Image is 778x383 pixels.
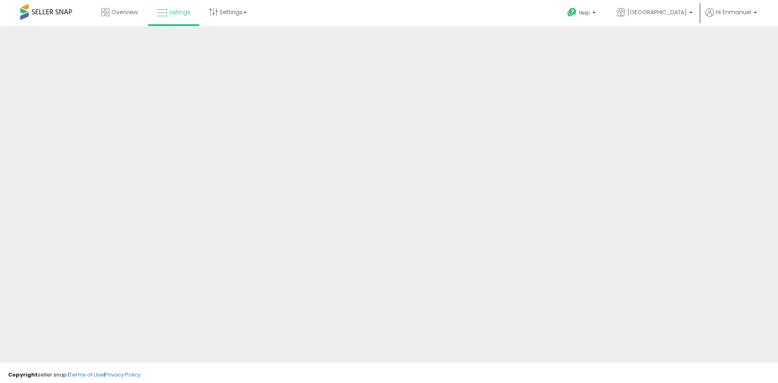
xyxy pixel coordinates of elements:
[716,8,751,16] span: Hi Enmanuel
[705,8,757,26] a: Hi Enmanuel
[567,7,577,17] i: Get Help
[169,8,190,16] span: Listings
[579,9,590,16] span: Help
[561,1,604,26] a: Help
[111,8,138,16] span: Overview
[627,8,687,16] span: [GEOGRAPHIC_DATA]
